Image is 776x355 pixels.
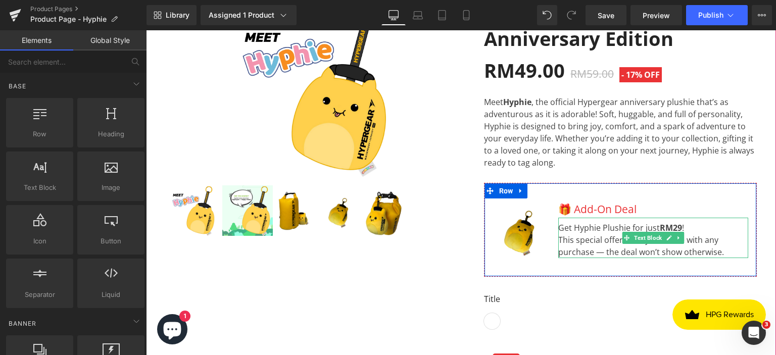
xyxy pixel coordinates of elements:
[147,5,197,25] a: New Library
[357,66,385,77] strong: Hyphie
[537,5,557,25] button: Undo
[381,5,406,25] a: Desktop
[8,81,27,91] span: Base
[514,192,536,203] strong: RM29
[643,10,670,21] span: Preview
[80,289,141,300] span: Liquid
[752,5,772,25] button: More
[80,236,141,246] span: Button
[454,5,478,25] a: Mobile
[526,269,620,299] iframe: Button to open loyalty program pop-up
[30,15,107,23] span: Product Page - Hyphie
[412,171,602,187] div: 🎁 Add-On Deal
[9,236,70,246] span: Icon
[486,201,518,214] span: Text Block
[9,129,70,139] span: Row
[347,323,374,337] mark: Hurry!
[76,155,127,206] img: Hyphie Plushie – Hypergear Anniversary Edition
[80,129,141,139] span: Heading
[132,155,173,209] a: Hyphie Plushie – Hypergear Anniversary Edition
[338,263,611,283] label: Title
[598,10,614,21] span: Save
[9,289,70,300] span: Separator
[132,155,170,206] img: Hyphie Plushie – Hypergear Anniversary Edition
[338,66,611,138] p: Meet , the official Hypergear anniversary plushie that’s as adventurous as it is adorable! Soft, ...
[30,5,147,13] a: Product Pages
[175,155,213,206] img: Hyphie Plushie – Hypergear Anniversary Edition
[424,36,468,50] span: RM59.00
[76,155,130,209] a: Hyphie Plushie – Hypergear Anniversary Edition
[430,5,454,25] a: Tablet
[175,155,216,209] a: Hyphie Plushie – Hypergear Anniversary Edition
[368,153,381,168] a: Expand / Collapse
[351,153,370,168] span: Row
[698,11,723,19] span: Publish
[80,182,141,193] span: Image
[561,5,581,25] button: Redo
[498,39,514,50] span: OFF
[412,204,602,228] div: This special offer is only available with any purchase — the deal won’t show otherwise.
[218,155,257,206] img: Hyphie Plushie – Hypergear Anniversary Edition
[475,39,478,50] span: -
[209,10,288,20] div: Assigned 1 Product
[166,11,189,20] span: Library
[73,30,147,50] a: Global Style
[9,182,70,193] span: Text Block
[21,155,74,209] a: Hyphie Plushie – Hypergear Anniversary Edition
[527,201,538,214] a: Expand / Collapse
[406,5,430,25] a: Laptop
[480,39,496,50] span: 17%
[762,321,770,329] span: 3
[8,319,37,328] span: Banner
[21,155,71,206] img: Hyphie Plushie – Hypergear Anniversary Edition
[742,321,766,345] iframe: Intercom live chat
[630,5,682,25] a: Preview
[8,284,44,317] inbox-online-store-chat: Shopify online store chat
[338,36,419,44] span: RM49.00
[686,5,748,25] button: Publish
[218,155,260,209] a: Hyphie Plushie – Hypergear Anniversary Edition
